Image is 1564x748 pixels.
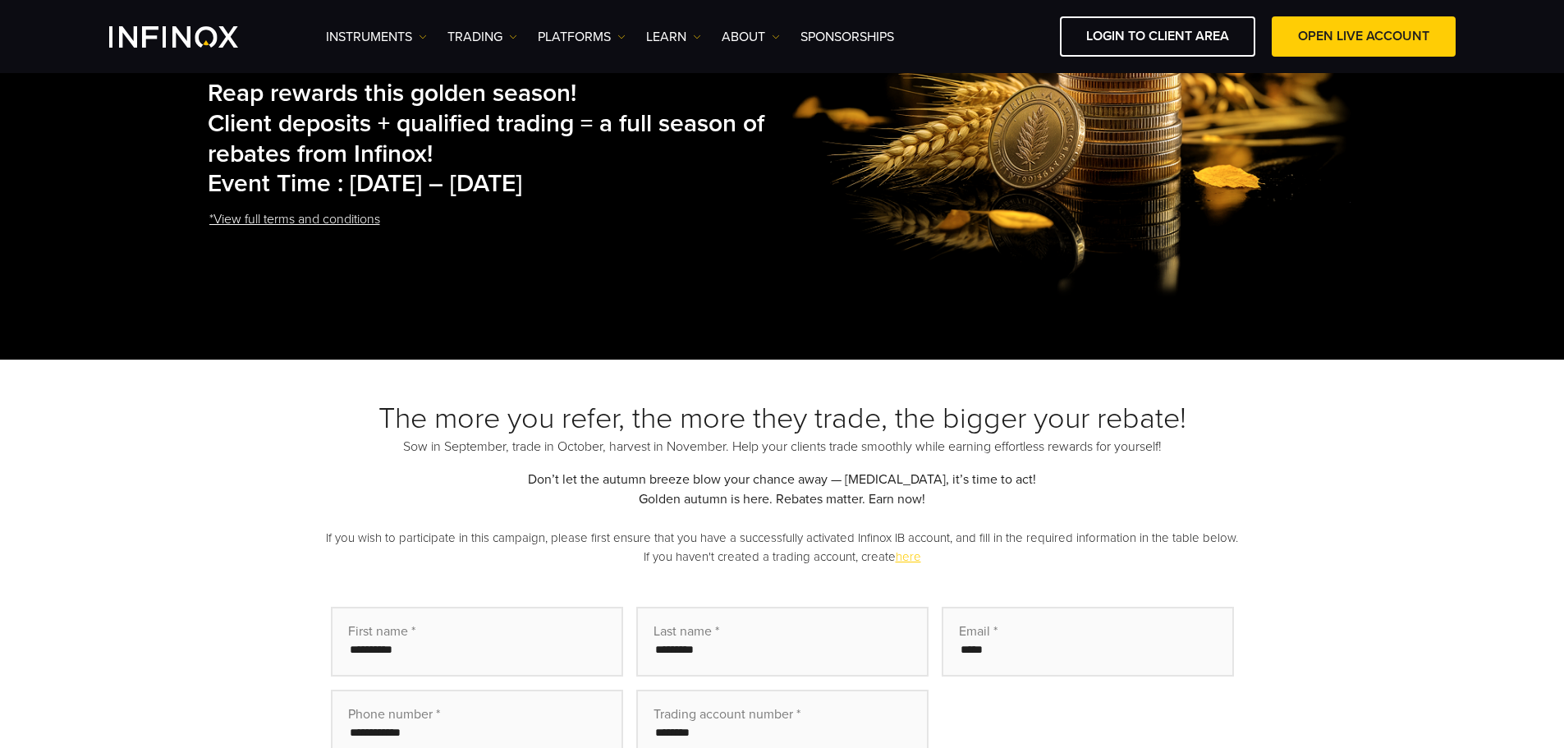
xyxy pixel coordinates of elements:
p: Sow in September, trade in October, harvest in November. Help your clients trade smoothly while e... [208,437,1357,457]
a: ABOUT [722,27,780,47]
h2: Reap rewards this golden season! Client deposits + qualified trading = a full season of rebates f... [208,79,792,199]
a: Instruments [326,27,427,47]
h3: The more you refer, the more they trade, the bigger your rebate! [208,401,1357,437]
a: Learn [646,27,701,47]
a: TRADING [447,27,517,47]
a: OPEN LIVE ACCOUNT [1272,16,1456,57]
a: LOGIN TO CLIENT AREA [1060,16,1255,57]
a: here [896,549,921,564]
a: INFINOX Logo [109,26,277,48]
a: *View full terms and conditions [208,200,382,240]
p: If you wish to participate in this campaign, please first ensure that you have a successfully act... [208,529,1357,566]
a: SPONSORSHIPS [800,27,894,47]
a: PLATFORMS [538,27,626,47]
